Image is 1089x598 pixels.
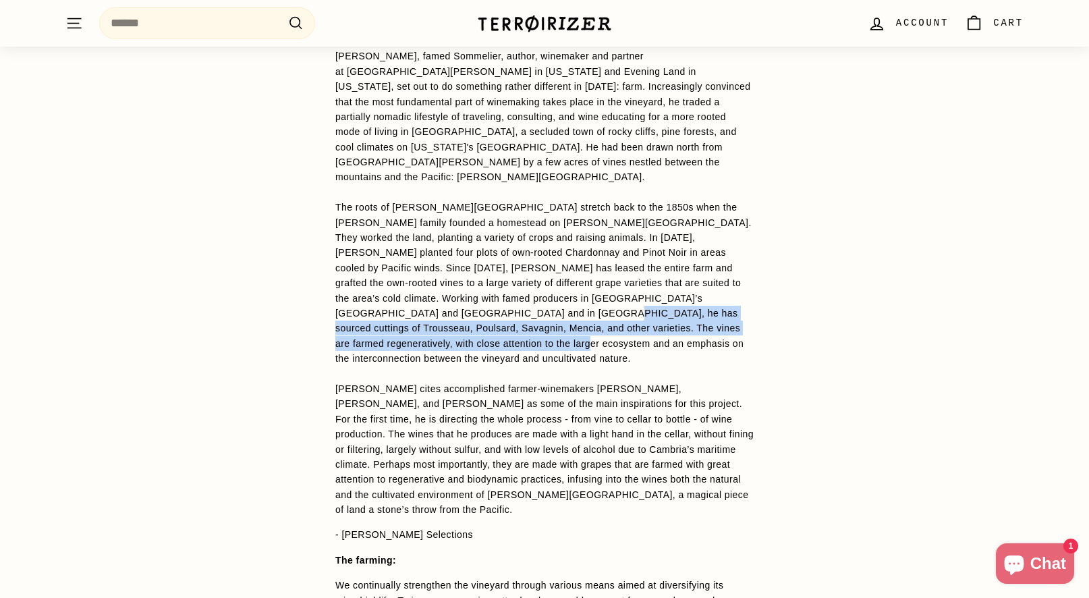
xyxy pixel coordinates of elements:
[335,202,752,364] span: The roots of [PERSON_NAME][GEOGRAPHIC_DATA] stretch back to the 1850s when the [PERSON_NAME] fami...
[335,555,396,566] strong: The farming:
[992,543,1078,587] inbox-online-store-chat: Shopify online store chat
[957,3,1032,43] a: Cart
[335,383,754,515] span: [PERSON_NAME] cites accomplished farmer-winemakers [PERSON_NAME], [PERSON_NAME], and [PERSON_NAME...
[335,529,473,540] span: - [PERSON_NAME] Selections
[860,3,957,43] a: Account
[896,16,949,30] span: Account
[993,16,1024,30] span: Cart
[335,51,750,182] span: [PERSON_NAME], famed Sommelier, author, winemaker and partner at [GEOGRAPHIC_DATA][PERSON_NAME] i...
